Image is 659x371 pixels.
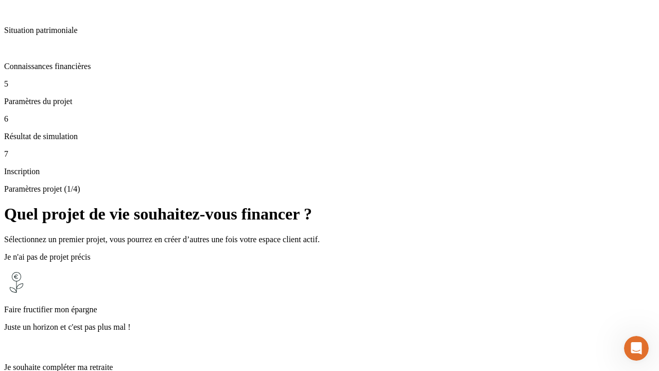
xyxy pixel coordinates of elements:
h1: Quel projet de vie souhaitez-vous financer ? [4,205,655,224]
p: 5 [4,79,655,89]
p: Paramètres du projet [4,97,655,106]
p: Connaissances financières [4,62,655,71]
p: Paramètres projet (1/4) [4,184,655,194]
p: Je n'ai pas de projet précis [4,252,655,262]
span: Sélectionnez un premier projet, vous pourrez en créer d’autres une fois votre espace client actif. [4,235,320,244]
p: Faire fructifier mon épargne [4,305,655,314]
p: 6 [4,114,655,124]
p: Inscription [4,167,655,176]
p: Situation patrimoniale [4,26,655,35]
p: Résultat de simulation [4,132,655,141]
p: Juste un horizon et c'est pas plus mal ! [4,323,655,332]
iframe: Intercom live chat [624,336,649,361]
p: 7 [4,149,655,159]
